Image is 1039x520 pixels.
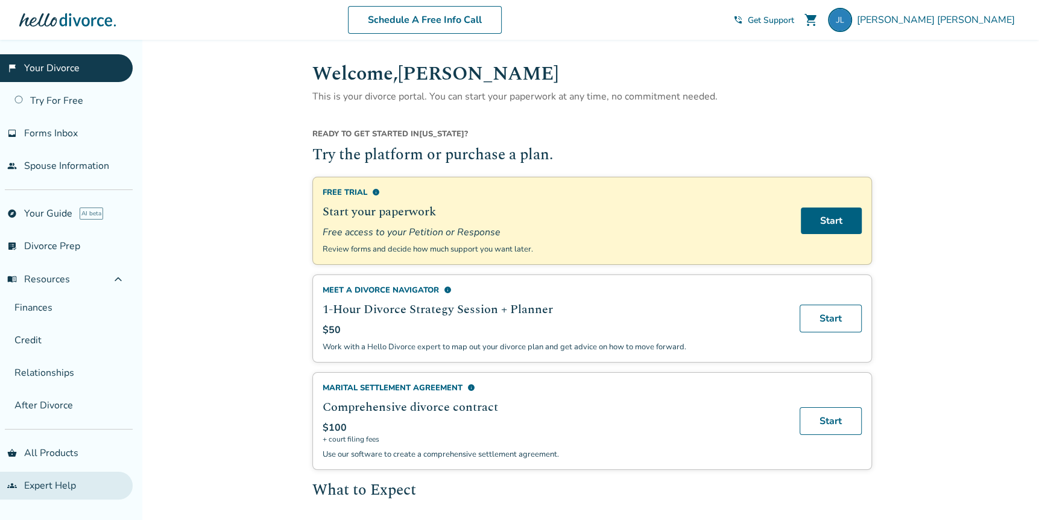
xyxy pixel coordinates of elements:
span: shopping_basket [7,448,17,458]
h2: Start your paperwork [323,203,786,221]
span: explore [7,209,17,218]
a: Schedule A Free Info Call [348,6,502,34]
iframe: Chat Widget [979,462,1039,520]
div: [US_STATE] ? [312,128,872,144]
span: inbox [7,128,17,138]
div: Marital Settlement Agreement [323,382,785,393]
p: Use our software to create a comprehensive settlement agreement. [323,449,785,460]
span: $50 [323,323,341,337]
div: Meet a divorce navigator [323,285,785,296]
span: Forms Inbox [24,127,78,140]
span: menu_book [7,274,17,284]
span: shopping_cart [804,13,818,27]
span: list_alt_check [7,241,17,251]
p: This is your divorce portal. You can start your paperwork at any time, no commitment needed. [312,89,872,104]
a: Start [801,208,862,234]
p: Work with a Hello Divorce expert to map out your divorce plan and get advice on how to move forward. [323,341,785,352]
h2: Try the platform or purchase a plan. [312,144,872,167]
span: + court filing fees [323,434,785,444]
span: info [444,286,452,294]
span: people [7,161,17,171]
span: Free access to your Petition or Response [323,226,786,239]
span: Ready to get started in [312,128,419,139]
a: phone_in_talkGet Support [733,14,794,26]
span: info [467,384,475,392]
div: Free Trial [323,187,786,198]
span: expand_less [111,272,125,287]
span: Resources [7,273,70,286]
span: Get Support [748,14,794,26]
a: Start [800,305,862,332]
span: info [372,188,380,196]
h2: What to Expect [312,480,872,503]
span: groups [7,481,17,490]
p: Review forms and decide how much support you want later. [323,244,786,255]
span: [PERSON_NAME] [PERSON_NAME] [857,13,1020,27]
span: flag_2 [7,63,17,73]
span: phone_in_talk [733,15,743,25]
a: Start [800,407,862,435]
span: $100 [323,421,347,434]
span: AI beta [80,208,103,220]
h1: Welcome, [PERSON_NAME] [312,59,872,89]
img: landers@nextactproperties.com [828,8,852,32]
h2: 1-Hour Divorce Strategy Session + Planner [323,300,785,319]
h2: Comprehensive divorce contract [323,398,785,416]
